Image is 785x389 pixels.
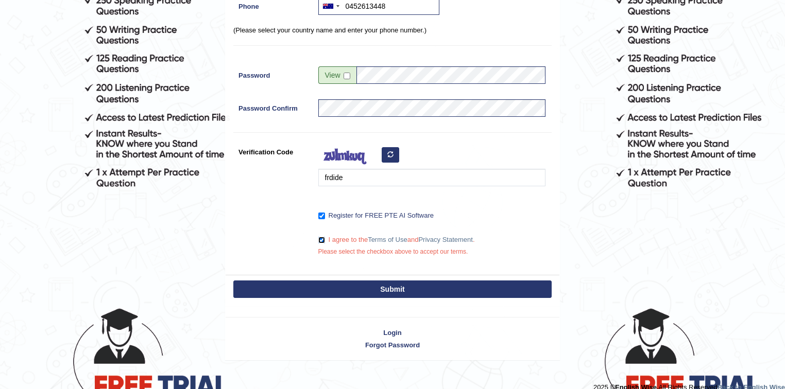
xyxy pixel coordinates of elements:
[233,280,552,298] button: Submit
[318,213,325,219] input: Register for FREE PTE AI Software
[233,99,313,113] label: Password Confirm
[318,237,325,243] input: I agree to theTerms of UseandPrivacy Statement.
[233,66,313,80] label: Password
[368,236,407,243] a: Terms of Use
[233,25,552,35] p: (Please select your country name and enter your phone number.)
[226,328,559,338] a: Login
[233,143,313,157] label: Verification Code
[226,340,559,350] a: Forgot Password
[418,236,473,243] a: Privacy Statement
[318,235,475,245] label: I agree to the and .
[344,73,350,79] input: Show/Hide Password
[318,210,434,221] label: Register for FREE PTE AI Software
